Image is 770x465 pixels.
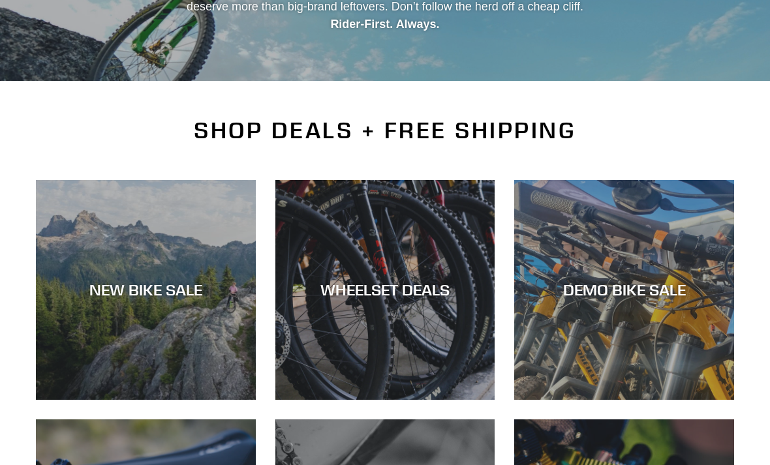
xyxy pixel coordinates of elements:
[36,180,256,400] a: NEW BIKE SALE
[36,117,734,144] h2: SHOP DEALS + FREE SHIPPING
[36,280,256,299] div: NEW BIKE SALE
[275,280,495,299] div: WHEELSET DEALS
[514,280,734,299] div: DEMO BIKE SALE
[275,180,495,400] a: WHEELSET DEALS
[514,180,734,400] a: DEMO BIKE SALE
[330,18,439,31] strong: Rider-First. Always.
